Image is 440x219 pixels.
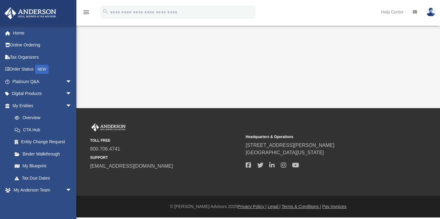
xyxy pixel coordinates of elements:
span: arrow_drop_down [66,88,78,100]
a: Tax Due Dates [9,172,81,184]
a: Overview [9,112,81,124]
small: SUPPORT [90,155,241,160]
a: Tax Organizers [4,51,81,63]
i: search [102,8,109,15]
span: arrow_drop_down [66,100,78,112]
a: Order StatusNEW [4,63,81,76]
span: arrow_drop_down [66,184,78,197]
a: CTA Hub [9,124,81,136]
a: Legal | [268,204,280,209]
a: Privacy Policy | [238,204,267,209]
a: menu [82,12,90,16]
a: Online Ordering [4,39,81,51]
a: Entity Change Request [9,136,81,148]
a: My Anderson Team [9,196,75,208]
a: [EMAIL_ADDRESS][DOMAIN_NAME] [90,163,173,169]
a: Platinum Q&Aarrow_drop_down [4,75,81,88]
div: NEW [35,65,49,74]
img: Anderson Advisors Platinum Portal [3,7,58,19]
small: Headquarters & Operations [246,134,397,140]
a: [GEOGRAPHIC_DATA][US_STATE] [246,150,324,155]
a: Digital Productsarrow_drop_down [4,88,81,100]
div: © [PERSON_NAME] Advisors 2025 [76,203,440,210]
small: TOLL FREE [90,138,241,143]
a: [STREET_ADDRESS][PERSON_NAME] [246,143,334,148]
img: Anderson Advisors Platinum Portal [90,123,127,131]
img: User Pic [426,8,435,16]
a: Terms & Conditions | [282,204,321,209]
a: Home [4,27,81,39]
a: 800.706.4741 [90,146,120,151]
a: My Entitiesarrow_drop_down [4,100,81,112]
a: Binder Walkthrough [9,148,81,160]
span: arrow_drop_down [66,75,78,88]
a: Pay Invoices [322,204,346,209]
a: My Blueprint [9,160,78,172]
i: menu [82,9,90,16]
a: My Anderson Teamarrow_drop_down [4,184,78,196]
